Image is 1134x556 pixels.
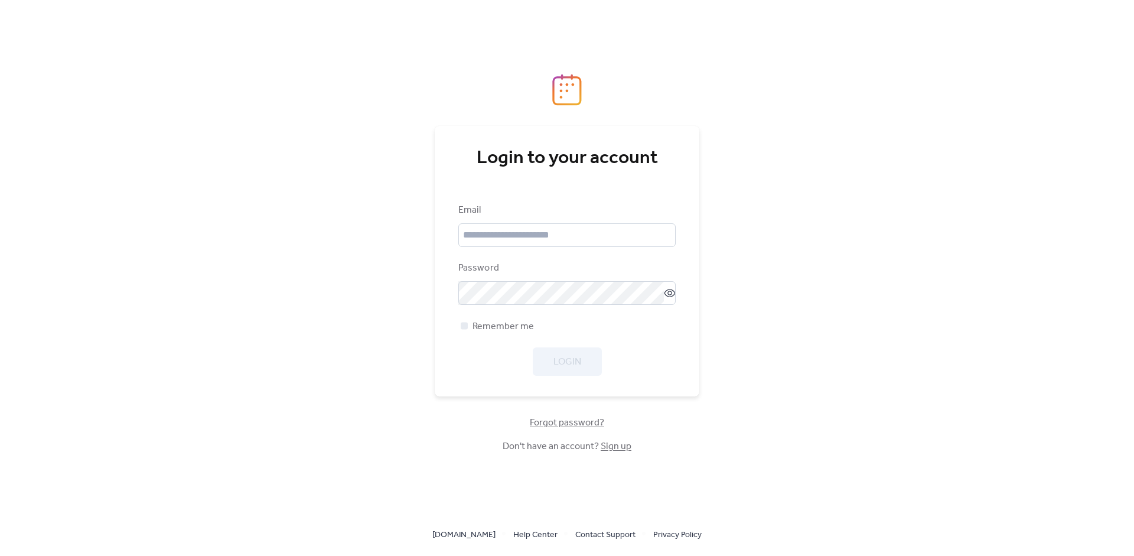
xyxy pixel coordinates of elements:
img: logo [552,74,582,106]
a: Forgot password? [530,420,604,426]
a: Privacy Policy [653,527,702,542]
span: Privacy Policy [653,528,702,542]
div: Login to your account [458,147,676,170]
div: Password [458,261,673,275]
span: Don't have an account? [503,440,631,454]
a: Contact Support [575,527,636,542]
a: Help Center [513,527,558,542]
span: [DOMAIN_NAME] [432,528,496,542]
span: Contact Support [575,528,636,542]
span: Forgot password? [530,416,604,430]
a: [DOMAIN_NAME] [432,527,496,542]
span: Help Center [513,528,558,542]
div: Email [458,203,673,217]
span: Remember me [472,320,534,334]
a: Sign up [601,437,631,456]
